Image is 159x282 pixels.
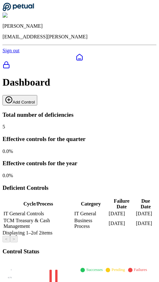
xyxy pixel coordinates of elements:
[8,276,12,279] tspan: 0.75
[3,230,52,235] span: Displaying 1– 2 of 2 items
[3,173,13,178] span: 0.0 %
[10,236,18,242] button: >
[3,248,156,255] h3: Control Status
[109,198,135,210] th: Failure Date
[3,149,13,154] span: 0.0 %
[3,95,37,105] button: Add Control
[3,23,156,29] p: [PERSON_NAME]
[3,7,34,12] a: Go to Dashboard
[134,267,147,272] span: Failures
[136,217,156,229] td: [DATE]
[3,13,45,18] img: Shekhar Khedekar
[3,198,74,210] th: Cycle/Process
[74,211,108,217] td: IT General
[3,217,74,229] td: TCM Treasury & Cash Management
[3,48,20,53] a: Sign out
[3,111,156,118] h3: Total number of deficiencies
[3,136,156,143] h3: Effective controls for the quarter
[3,76,156,88] h1: Dashboard
[74,217,108,229] td: Business Process
[136,211,156,217] td: [DATE]
[109,217,135,229] td: [DATE]
[136,198,156,210] th: Due Date
[111,267,125,272] span: Pending
[3,61,156,70] a: SOC
[74,198,108,210] th: Category
[3,236,10,242] button: <
[86,267,103,272] span: Successes
[3,211,74,217] td: IT General Controls
[3,124,5,129] span: 5
[3,160,156,167] h3: Effective controls for the year
[3,54,156,61] a: Dashboard
[3,184,156,191] h3: Deficient Controls
[3,34,156,40] p: [EMAIL_ADDRESS][PERSON_NAME]
[109,211,135,217] td: [DATE]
